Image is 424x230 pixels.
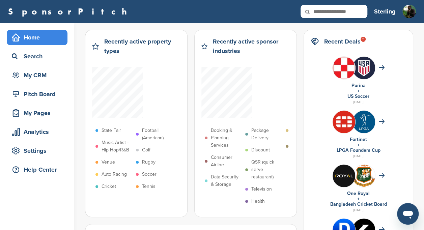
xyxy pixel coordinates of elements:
[142,127,173,142] p: Football (American)
[10,164,67,176] div: Help Center
[397,203,419,225] iframe: Button to launch messaging window
[347,93,369,99] a: US Soccer
[352,57,375,79] img: whvs id 400x400
[10,107,67,119] div: My Pages
[311,99,406,105] div: [DATE]
[211,173,242,188] p: Data Security & Storage
[213,37,290,56] h2: Recently active sponsor industries
[10,88,67,100] div: Pitch Board
[7,124,67,140] a: Analytics
[347,191,370,196] a: One Royal
[102,139,133,154] p: Music Artist - Hip Hop/R&B
[251,159,282,181] p: QSR (quick serve restaurant)
[374,4,396,19] a: Sterling
[7,49,67,64] a: Search
[357,196,360,202] a: +
[102,159,115,166] p: Venue
[324,37,361,46] h2: Recent Deals
[102,183,116,190] p: Cricket
[10,126,67,138] div: Analytics
[10,69,67,81] div: My CRM
[251,146,270,154] p: Discount
[7,143,67,159] a: Settings
[7,162,67,177] a: Help Center
[357,88,360,94] a: +
[333,165,355,187] img: S8lgkjzz 400x400
[357,142,360,148] a: +
[251,198,265,205] p: Health
[211,154,242,169] p: Consumer Airline
[361,37,366,42] div: 11
[142,146,150,154] p: Golf
[7,105,67,121] a: My Pages
[7,67,67,83] a: My CRM
[10,50,67,62] div: Search
[211,127,242,149] p: Booking & Planning Services
[10,31,67,44] div: Home
[142,183,156,190] p: Tennis
[102,171,127,178] p: Auto Racing
[10,145,67,157] div: Settings
[337,147,380,153] a: LPGA Founders Cup
[374,7,396,16] h3: Sterling
[7,30,67,45] a: Home
[351,83,366,88] a: Purina
[251,185,272,193] p: Television
[142,171,157,178] p: Soccer
[333,111,355,133] img: Vigjnoap 400x400
[311,207,406,213] div: [DATE]
[352,165,375,187] img: Open uri20141112 64162 1947g57?1415806541
[8,7,131,16] a: SponsorPitch
[350,137,367,142] a: Fortinet
[352,111,375,133] img: Nxoc7o2q 400x400
[402,5,416,18] img: Me sitting
[142,159,156,166] p: Rugby
[104,37,180,56] h2: Recently active property types
[333,57,355,79] img: 1lv1zgax 400x400
[311,153,406,159] div: [DATE]
[330,201,387,207] a: Bangladesh Cricket Board
[251,127,282,142] p: Package Delivery
[7,86,67,102] a: Pitch Board
[102,127,121,134] p: State Fair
